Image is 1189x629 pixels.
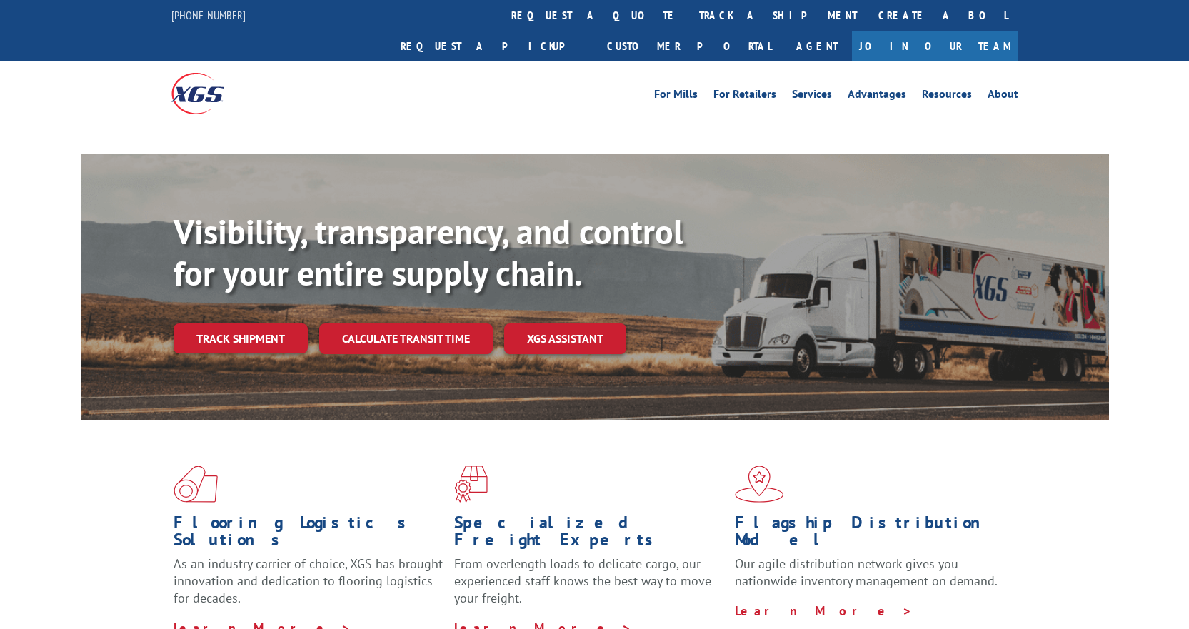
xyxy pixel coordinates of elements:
a: Calculate transit time [319,323,493,354]
h1: Flooring Logistics Solutions [174,514,443,555]
a: Learn More > [735,603,913,619]
img: xgs-icon-flagship-distribution-model-red [735,466,784,503]
span: As an industry carrier of choice, XGS has brought innovation and dedication to flooring logistics... [174,555,443,606]
a: Customer Portal [596,31,782,61]
a: About [988,89,1018,104]
img: xgs-icon-total-supply-chain-intelligence-red [174,466,218,503]
b: Visibility, transparency, and control for your entire supply chain. [174,209,683,295]
h1: Specialized Freight Experts [454,514,724,555]
a: Track shipment [174,323,308,353]
a: Agent [782,31,852,61]
a: Request a pickup [390,31,596,61]
span: Our agile distribution network gives you nationwide inventory management on demand. [735,555,998,589]
a: For Mills [654,89,698,104]
a: For Retailers [713,89,776,104]
h1: Flagship Distribution Model [735,514,1005,555]
p: From overlength loads to delicate cargo, our experienced staff knows the best way to move your fr... [454,555,724,619]
a: Join Our Team [852,31,1018,61]
a: XGS ASSISTANT [504,323,626,354]
a: Resources [922,89,972,104]
a: Advantages [848,89,906,104]
a: [PHONE_NUMBER] [171,8,246,22]
img: xgs-icon-focused-on-flooring-red [454,466,488,503]
a: Services [792,89,832,104]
